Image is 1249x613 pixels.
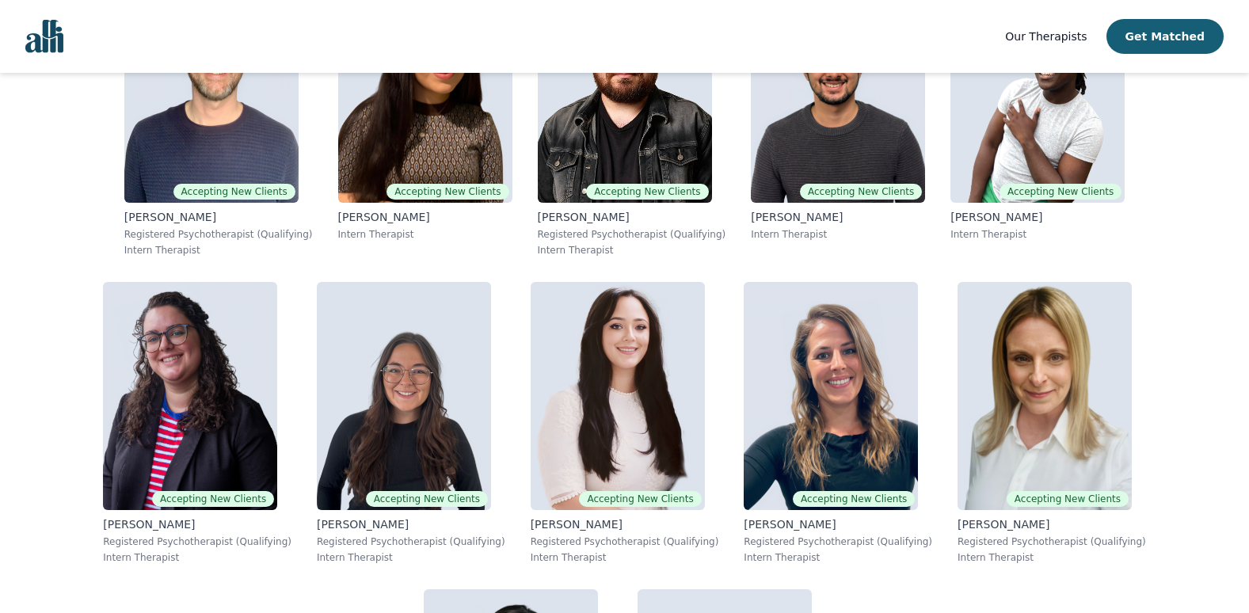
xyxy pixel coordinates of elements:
[958,535,1146,548] p: Registered Psychotherapist (Qualifying)
[1005,30,1087,43] span: Our Therapists
[124,244,313,257] p: Intern Therapist
[793,491,915,507] span: Accepting New Clients
[1007,491,1129,507] span: Accepting New Clients
[531,551,719,564] p: Intern Therapist
[317,516,505,532] p: [PERSON_NAME]
[1005,27,1087,46] a: Our Therapists
[744,551,932,564] p: Intern Therapist
[579,491,701,507] span: Accepting New Clients
[25,20,63,53] img: alli logo
[800,184,922,200] span: Accepting New Clients
[103,516,291,532] p: [PERSON_NAME]
[945,269,1159,577] a: Megan_RidoutAccepting New Clients[PERSON_NAME]Registered Psychotherapist (Qualifying)Intern Thera...
[950,228,1125,241] p: Intern Therapist
[103,551,291,564] p: Intern Therapist
[586,184,708,200] span: Accepting New Clients
[538,228,726,241] p: Registered Psychotherapist (Qualifying)
[531,535,719,548] p: Registered Psychotherapist (Qualifying)
[538,244,726,257] p: Intern Therapist
[304,269,518,577] a: Haile_McbrideAccepting New Clients[PERSON_NAME]Registered Psychotherapist (Qualifying)Intern Ther...
[751,228,925,241] p: Intern Therapist
[338,209,512,225] p: [PERSON_NAME]
[152,491,274,507] span: Accepting New Clients
[1106,19,1224,54] button: Get Matched
[387,184,508,200] span: Accepting New Clients
[124,228,313,241] p: Registered Psychotherapist (Qualifying)
[1000,184,1121,200] span: Accepting New Clients
[744,535,932,548] p: Registered Psychotherapist (Qualifying)
[950,209,1125,225] p: [PERSON_NAME]
[103,535,291,548] p: Registered Psychotherapist (Qualifying)
[338,228,512,241] p: Intern Therapist
[317,551,505,564] p: Intern Therapist
[958,551,1146,564] p: Intern Therapist
[731,269,945,577] a: Rachel_BickleyAccepting New Clients[PERSON_NAME]Registered Psychotherapist (Qualifying)Intern The...
[531,282,705,510] img: Gloria_Zambrano
[317,282,491,510] img: Haile_Mcbride
[538,209,726,225] p: [PERSON_NAME]
[958,516,1146,532] p: [PERSON_NAME]
[751,209,925,225] p: [PERSON_NAME]
[103,282,277,510] img: Cayley_Hanson
[744,282,918,510] img: Rachel_Bickley
[531,516,719,532] p: [PERSON_NAME]
[958,282,1132,510] img: Megan_Ridout
[124,209,313,225] p: [PERSON_NAME]
[518,269,732,577] a: Gloria_ZambranoAccepting New Clients[PERSON_NAME]Registered Psychotherapist (Qualifying)Intern Th...
[744,516,932,532] p: [PERSON_NAME]
[317,535,505,548] p: Registered Psychotherapist (Qualifying)
[366,491,488,507] span: Accepting New Clients
[90,269,304,577] a: Cayley_HansonAccepting New Clients[PERSON_NAME]Registered Psychotherapist (Qualifying)Intern Ther...
[173,184,295,200] span: Accepting New Clients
